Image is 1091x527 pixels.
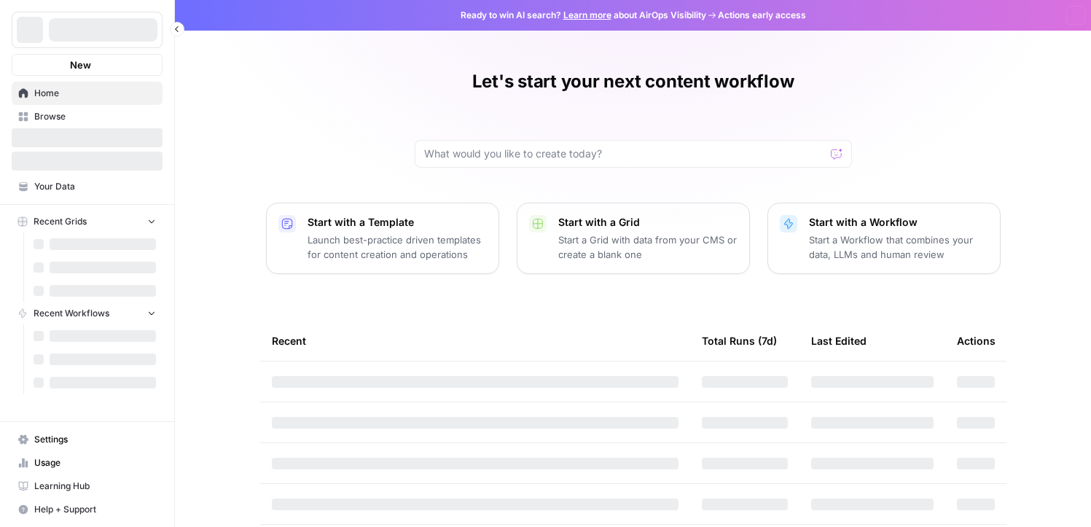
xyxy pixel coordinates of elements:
div: Recent [272,321,679,361]
span: Learning Hub [34,480,156,493]
span: Recent Grids [34,215,87,228]
p: Start with a Template [308,215,487,230]
p: Start with a Workflow [809,215,988,230]
button: New [12,54,163,76]
button: Start with a GridStart a Grid with data from your CMS or create a blank one [517,203,750,274]
p: Start a Grid with data from your CMS or create a blank one [558,233,738,262]
button: Recent Grids [12,211,163,233]
p: Launch best-practice driven templates for content creation and operations [308,233,487,262]
span: New [70,58,91,72]
span: Your Data [34,180,156,193]
a: Usage [12,451,163,475]
button: Start with a TemplateLaunch best-practice driven templates for content creation and operations [266,203,499,274]
span: Home [34,87,156,100]
button: Recent Workflows [12,302,163,324]
span: Browse [34,110,156,123]
h1: Let's start your next content workflow [472,70,794,93]
a: Learn more [563,9,611,20]
div: Total Runs (7d) [702,321,777,361]
span: Ready to win AI search? about AirOps Visibility [461,9,706,22]
span: Actions early access [718,9,806,22]
span: Recent Workflows [34,307,109,320]
a: Browse [12,105,163,128]
span: Settings [34,433,156,446]
button: Help + Support [12,498,163,521]
div: Actions [957,321,996,361]
span: Help + Support [34,503,156,516]
span: Usage [34,456,156,469]
a: Settings [12,428,163,451]
p: Start a Workflow that combines your data, LLMs and human review [809,233,988,262]
p: Start with a Grid [558,215,738,230]
a: Your Data [12,175,163,198]
button: Start with a WorkflowStart a Workflow that combines your data, LLMs and human review [767,203,1001,274]
a: Home [12,82,163,105]
input: What would you like to create today? [424,147,825,161]
div: Last Edited [811,321,867,361]
a: Learning Hub [12,475,163,498]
